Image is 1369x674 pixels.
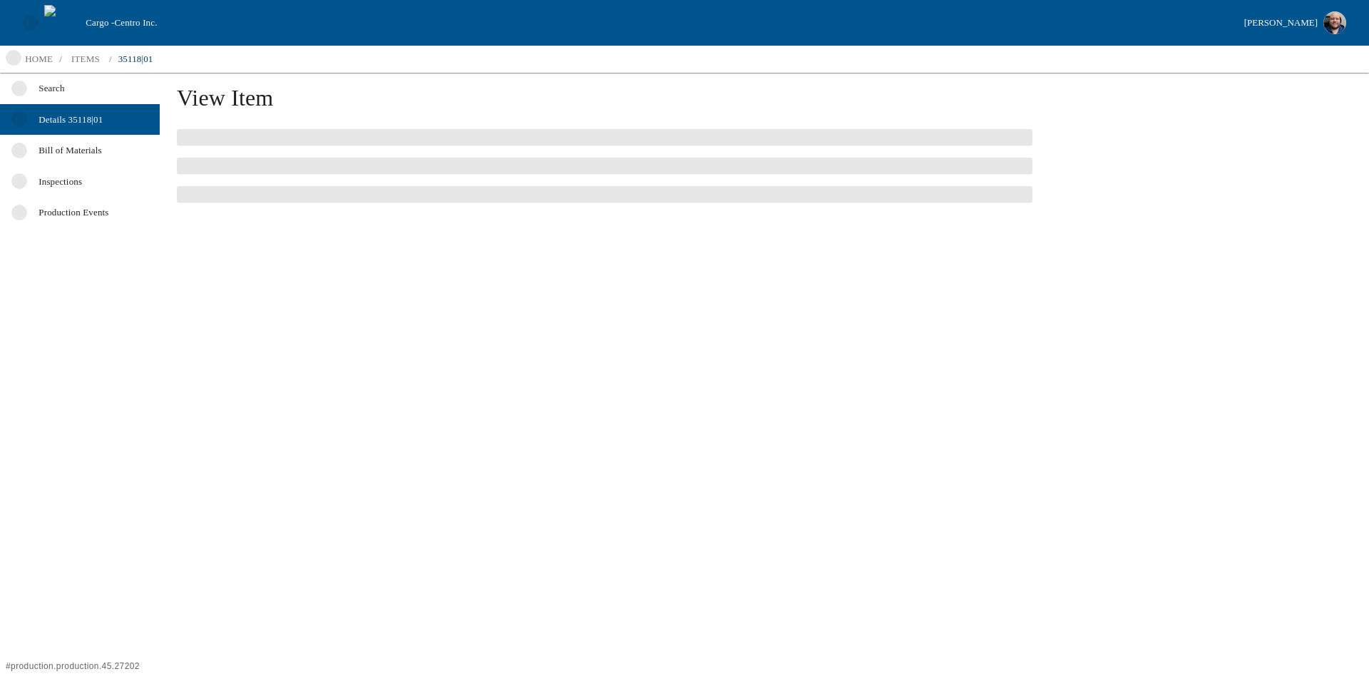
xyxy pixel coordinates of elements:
[177,84,1352,123] h1: View Item
[1239,7,1352,39] button: [PERSON_NAME]
[1244,15,1318,31] div: [PERSON_NAME]
[44,5,80,41] img: cargo logo
[39,113,148,127] span: Details 35118|01
[113,48,159,71] a: 35118|01
[59,52,62,66] li: /
[25,52,53,66] p: home
[1323,11,1346,34] img: Profile image
[39,205,148,220] span: Production Events
[17,9,44,36] button: open drawer
[63,48,108,71] a: items
[39,81,148,96] span: Search
[39,175,148,189] span: Inspections
[118,52,153,66] p: 35118|01
[114,17,157,28] span: Centro Inc.
[71,52,100,66] p: items
[39,143,148,158] span: Bill of Materials
[80,16,1238,30] div: Cargo -
[109,52,112,66] li: /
